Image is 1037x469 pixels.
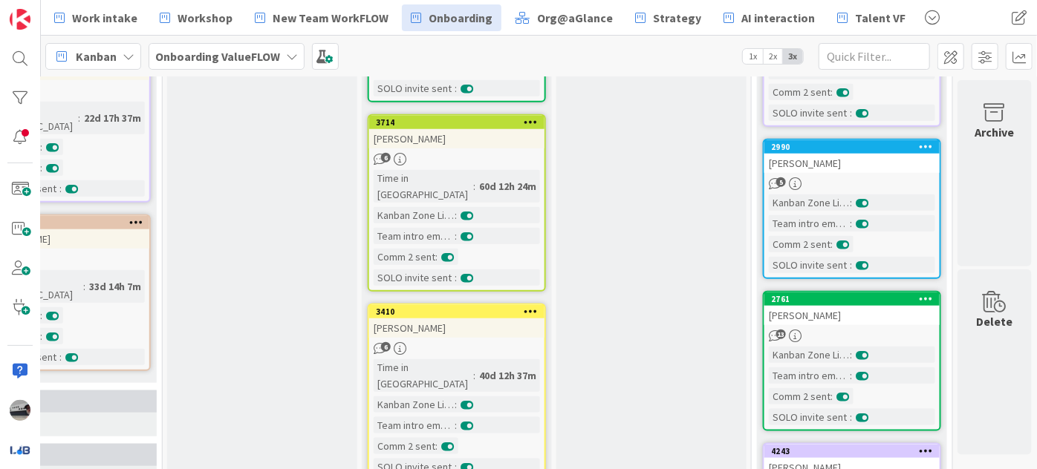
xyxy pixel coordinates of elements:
[369,318,544,338] div: [PERSON_NAME]
[771,142,940,152] div: 2990
[769,388,830,404] div: Comm 2 sent
[246,4,397,31] a: New Team WorkFLOW
[771,294,940,304] div: 2761
[374,359,473,392] div: Time in [GEOGRAPHIC_DATA]
[741,9,815,27] span: AI interaction
[473,367,475,384] span: :
[763,291,941,431] a: 2761[PERSON_NAME]Kanban Zone Licensed:Team intro email sent:Comm 2 sent:SOLO invite sent:
[85,278,145,295] div: 33d 14h 7m
[764,445,940,458] div: 4243
[78,110,80,126] span: :
[769,409,850,425] div: SOLO invite sent
[763,49,783,64] span: 2x
[850,215,852,232] span: :
[764,292,940,325] div: 2761[PERSON_NAME]
[783,49,803,64] span: 3x
[764,140,940,154] div: 2990
[743,49,763,64] span: 1x
[763,139,941,279] a: 2990[PERSON_NAME]Kanban Zone Licensed:Team intro email sent:Comm 2 sent:SOLO invite sent:
[374,438,435,454] div: Comm 2 sent
[76,47,117,65] span: Kanban
[653,9,701,27] span: Strategy
[369,129,544,148] div: [PERSON_NAME]
[819,43,930,70] input: Quick Filter...
[374,207,455,223] div: Kanban Zone Licensed
[83,278,85,295] span: :
[769,215,850,232] div: Team intro email sent
[769,367,850,384] div: Team intro email sent
[506,4,622,31] a: Org@aGlance
[764,306,940,325] div: [PERSON_NAME]
[475,367,540,384] div: 40d 12h 37m
[59,349,62,365] span: :
[10,400,30,421] img: jB
[455,228,457,244] span: :
[769,84,830,100] div: Comm 2 sent
[850,194,852,211] span: :
[715,4,824,31] a: AI interaction
[435,438,438,454] span: :
[850,347,852,363] span: :
[376,306,544,317] div: 3410
[626,4,710,31] a: Strategy
[40,328,42,344] span: :
[374,80,455,96] div: SOLO invite sent
[402,4,501,31] a: Onboarding
[850,409,852,425] span: :
[764,292,940,306] div: 2761
[769,347,850,363] div: Kanban Zone Licensed
[769,105,850,121] div: SOLO invite sent
[374,228,455,244] div: Team intro email sent
[374,269,455,286] div: SOLO invite sent
[369,305,544,318] div: 3410
[830,84,833,100] span: :
[764,140,940,173] div: 2990[PERSON_NAME]
[155,49,280,64] b: Onboarding ValueFLOW
[830,236,833,252] span: :
[374,249,435,265] div: Comm 2 sent
[374,396,455,413] div: Kanban Zone Licensed
[850,257,852,273] span: :
[776,329,786,339] span: 13
[178,9,233,27] span: Workshop
[381,153,391,163] span: 6
[769,236,830,252] div: Comm 2 sent
[59,180,62,197] span: :
[771,446,940,456] div: 4243
[455,80,457,96] span: :
[455,207,457,223] span: :
[764,154,940,173] div: [PERSON_NAME]
[80,110,145,126] div: 22d 17h 37m
[769,194,850,211] div: Kanban Zone Licensed
[429,9,493,27] span: Onboarding
[369,116,544,148] div: 3714[PERSON_NAME]
[455,396,457,413] span: :
[40,139,42,155] span: :
[435,249,438,265] span: :
[769,257,850,273] div: SOLO invite sent
[975,123,1015,141] div: Archive
[72,9,137,27] span: Work intake
[376,117,544,128] div: 3714
[273,9,389,27] span: New Team WorkFLOW
[475,178,540,194] div: 60d 12h 24m
[45,4,146,31] a: Work intake
[10,439,30,460] img: avatar
[855,9,906,27] span: Talent VF
[977,312,1013,330] div: Delete
[374,417,455,433] div: Team intro email sent
[40,160,42,176] span: :
[473,178,475,194] span: :
[10,9,30,30] img: Visit kanbanzone.com
[455,417,457,433] span: :
[368,114,546,292] a: 3714[PERSON_NAME]Time in [GEOGRAPHIC_DATA]:60d 12h 24mKanban Zone Licensed:Team intro email sent:...
[40,307,42,324] span: :
[537,9,613,27] span: Org@aGlance
[776,177,786,187] span: 5
[828,4,914,31] a: Talent VF
[381,342,391,352] span: 6
[374,170,473,203] div: Time in [GEOGRAPHIC_DATA]
[369,116,544,129] div: 3714
[830,388,833,404] span: :
[850,367,852,384] span: :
